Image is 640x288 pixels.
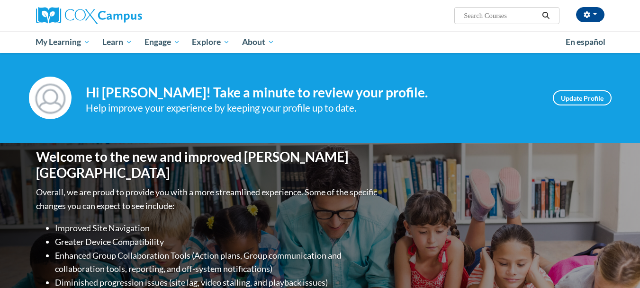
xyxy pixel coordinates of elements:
input: Search Courses [463,10,539,21]
a: Engage [138,31,186,53]
p: Overall, we are proud to provide you with a more streamlined experience. Some of the specific cha... [36,185,379,213]
a: My Learning [30,31,97,53]
a: About [236,31,280,53]
img: Profile Image [29,77,72,119]
h4: Hi [PERSON_NAME]! Take a minute to review your profile. [86,85,539,101]
a: Learn [96,31,138,53]
div: Help improve your experience by keeping your profile up to date. [86,100,539,116]
button: Search [539,10,553,21]
li: Improved Site Navigation [55,221,379,235]
span: About [242,36,274,48]
h1: Welcome to the new and improved [PERSON_NAME][GEOGRAPHIC_DATA] [36,149,379,181]
a: Update Profile [553,90,612,105]
a: En español [559,32,612,52]
li: Greater Device Compatibility [55,235,379,249]
li: Enhanced Group Collaboration Tools (Action plans, Group communication and collaboration tools, re... [55,249,379,276]
a: Cox Campus [36,7,216,24]
span: En español [566,37,605,47]
div: Main menu [22,31,619,53]
span: Learn [102,36,132,48]
span: Engage [144,36,180,48]
button: Account Settings [576,7,604,22]
img: Cox Campus [36,7,142,24]
a: Explore [186,31,236,53]
span: Explore [192,36,230,48]
span: My Learning [36,36,90,48]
